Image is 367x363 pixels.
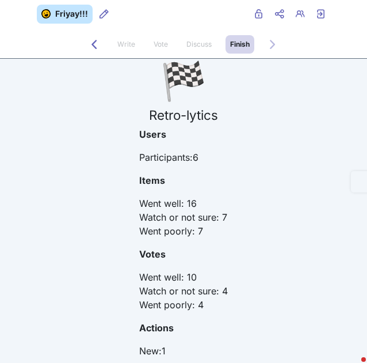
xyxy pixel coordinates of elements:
[254,18,263,28] span: Private
[361,357,366,362] div: DISCONNECTED
[316,18,326,28] span: Exit retro
[312,5,330,23] a: Exit retro
[139,152,198,163] span: Participants: 6
[139,175,165,186] strong: Items
[230,40,250,49] span: Finish
[139,322,174,334] strong: Actions
[275,18,284,28] span: Share menu
[95,5,113,23] button: Retro users
[55,9,88,19] h1: Friyay!!!
[160,59,207,103] h2: 🏁
[100,9,109,18] i: Retro users
[275,9,284,18] i: Share menu
[139,211,227,223] span: Watch or not sure : 7
[296,9,305,18] i: Retro users
[90,49,99,58] span: Back to Discuss
[254,9,263,18] i: Private
[85,35,104,54] button: Back to Discuss
[316,9,326,18] i: Exit retro
[90,40,99,49] i: Back to Discuss
[139,299,204,311] span: Went poorly : 4
[117,40,135,49] span: Write
[139,344,228,358] p: New: 1
[139,285,228,297] span: Watch or not sure : 4
[296,18,305,28] span: Retro users
[139,198,197,209] span: Went well : 16
[154,40,168,49] span: Vote
[139,128,166,140] strong: Users
[250,5,268,23] button: Private
[100,18,109,28] span: Retro users
[139,225,203,237] span: Went poorly : 7
[139,248,166,260] strong: Votes
[139,108,228,123] h3: Retro-lytics
[270,5,289,23] button: Share menu
[186,40,212,49] span: Discuss
[291,5,309,23] button: Retro users
[139,271,197,283] span: Went well : 10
